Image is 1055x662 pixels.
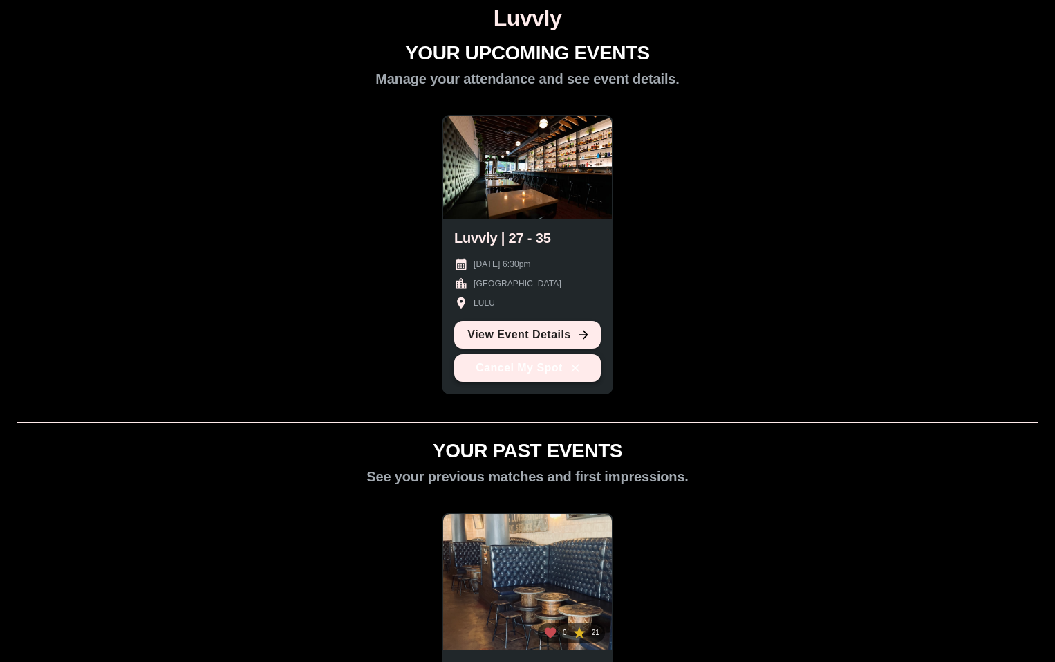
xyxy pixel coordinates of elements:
[454,354,601,382] button: Cancel My Spot
[366,468,689,485] h2: See your previous matches and first impressions.
[405,42,650,65] h1: YOUR UPCOMING EVENTS
[454,230,551,246] h2: Luvvly | 27 - 35
[474,297,495,309] p: LULU
[592,628,599,638] p: 21
[474,277,561,290] p: [GEOGRAPHIC_DATA]
[6,6,1049,31] h1: Luvvly
[474,258,531,270] p: [DATE] 6:30pm
[454,321,601,349] a: View Event Details
[563,628,567,638] p: 0
[375,71,679,87] h2: Manage your attendance and see event details.
[433,440,622,463] h1: YOUR PAST EVENTS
